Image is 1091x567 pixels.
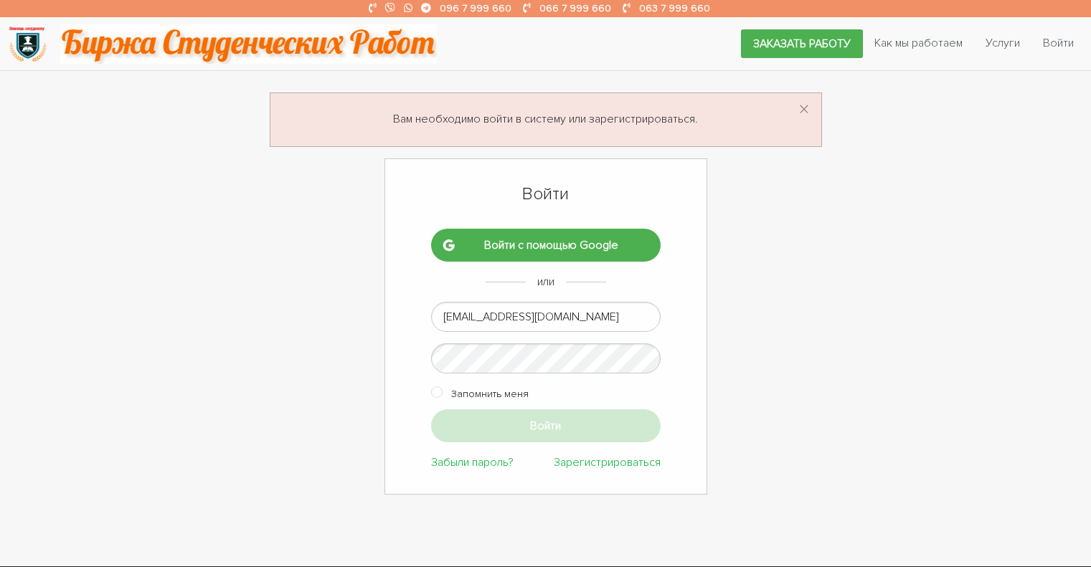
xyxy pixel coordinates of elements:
[431,302,661,332] input: Адрес электронной почты
[440,2,511,14] a: 096 7 999 660
[539,2,611,14] a: 066 7 999 660
[1031,29,1085,57] a: Войти
[8,24,47,64] img: logo-135dea9cf721667cc4ddb0c1795e3ba8b7f362e3d0c04e2cc90b931989920324.png
[431,229,661,262] a: Войти с помощью Google
[431,409,661,442] input: Войти
[798,99,810,122] button: Dismiss alert
[60,24,437,64] img: motto-2ce64da2796df845c65ce8f9480b9c9d679903764b3ca6da4b6de107518df0fe.gif
[451,385,529,403] label: Запомнить меня
[454,239,648,252] span: Войти с помощью Google
[288,110,804,129] p: Вам необходимо войти в систему или зарегистрироваться.
[431,455,514,470] a: Забыли пароль?
[741,29,863,58] a: Заказать работу
[974,29,1031,57] a: Услуги
[863,29,974,57] a: Как мы работаем
[554,455,661,470] a: Зарегистрироваться
[537,275,554,289] span: или
[639,2,710,14] a: 063 7 999 660
[431,182,661,206] h1: Войти
[798,96,810,124] span: ×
